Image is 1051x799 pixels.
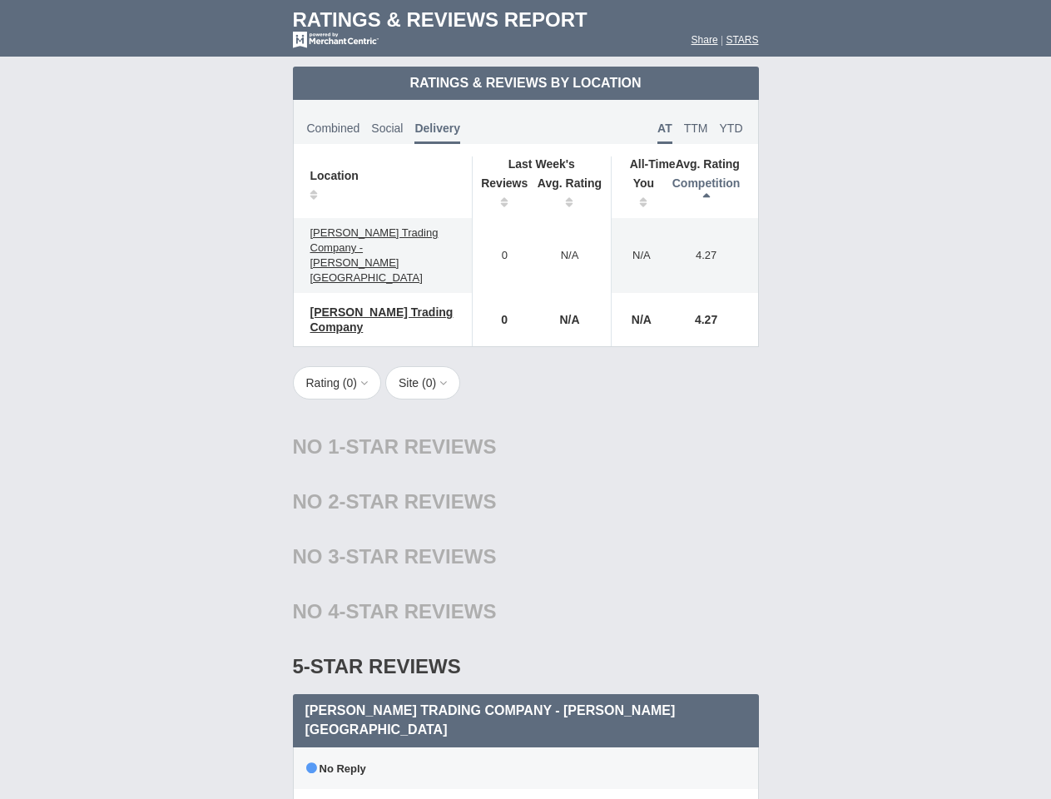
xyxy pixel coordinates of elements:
span: [PERSON_NAME] Trading Company - [PERSON_NAME][GEOGRAPHIC_DATA] [305,703,676,737]
th: Last Week's [472,156,611,171]
div: No 3-Star Reviews [293,529,759,584]
span: YTD [720,122,743,135]
a: STARS [726,34,758,46]
span: TTM [684,122,708,135]
button: Rating (0) [293,366,382,399]
td: N/A [528,293,612,346]
a: [PERSON_NAME] Trading Company - [PERSON_NAME][GEOGRAPHIC_DATA] [302,223,464,288]
th: Competition: activate to sort column descending [663,171,758,218]
img: mc-powered-by-logo-white-103.png [293,32,379,48]
th: Location: activate to sort column ascending [294,156,473,218]
div: No 4-Star Reviews [293,584,759,639]
th: Avg. Rating [612,156,758,171]
td: N/A [528,218,612,293]
span: Combined [307,122,360,135]
td: 0 [472,218,528,293]
td: Ratings & Reviews by Location [293,67,759,100]
td: N/A [612,293,663,346]
span: Social [371,122,403,135]
span: Delivery [414,122,459,144]
div: No 1-Star Reviews [293,419,759,474]
span: [PERSON_NAME] Trading Company [310,305,454,334]
td: 0 [472,293,528,346]
a: [PERSON_NAME] Trading Company [302,302,464,337]
th: Avg. Rating: activate to sort column ascending [528,171,612,218]
span: 0 [347,376,354,390]
div: 5-Star Reviews [293,639,759,694]
span: AT [657,122,672,144]
span: 0 [426,376,433,390]
td: N/A [612,218,663,293]
td: 4.27 [663,293,758,346]
th: Reviews: activate to sort column ascending [472,171,528,218]
td: 4.27 [663,218,758,293]
button: Site (0) [385,366,460,399]
span: | [721,34,723,46]
div: No 2-Star Reviews [293,474,759,529]
th: You: activate to sort column ascending [612,171,663,218]
a: Share [692,34,718,46]
span: All-Time [630,157,676,171]
span: [PERSON_NAME] Trading Company - [PERSON_NAME][GEOGRAPHIC_DATA] [310,226,439,284]
span: No Reply [306,762,366,775]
